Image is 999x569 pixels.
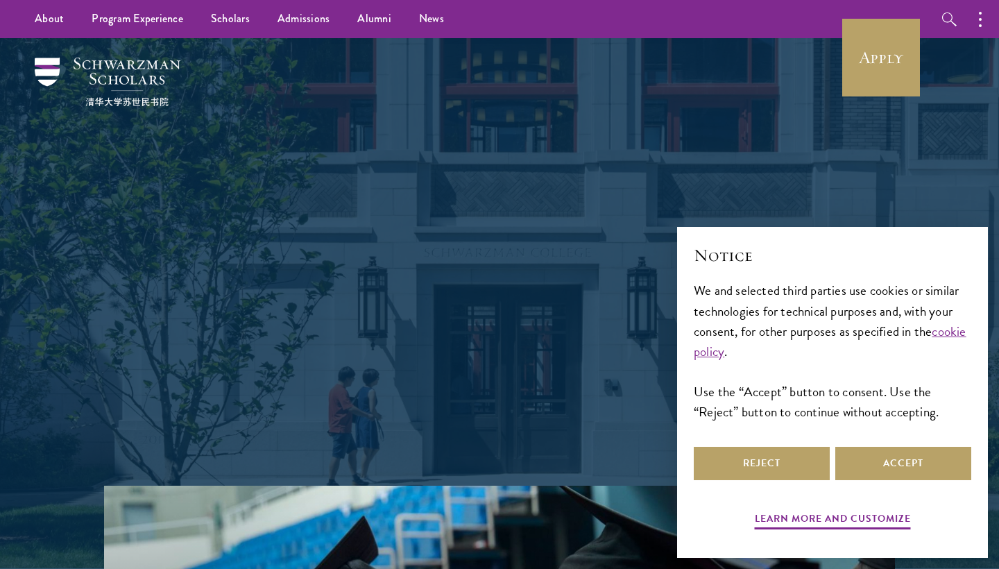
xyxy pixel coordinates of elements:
[250,240,749,406] p: Schwarzman Scholars is a prestigious one-year, fully funded master’s program in global affairs at...
[755,510,911,532] button: Learn more and customize
[694,244,971,267] h2: Notice
[694,321,966,362] a: cookie policy
[694,447,830,480] button: Reject
[842,19,920,96] a: Apply
[35,58,180,106] img: Schwarzman Scholars
[694,280,971,421] div: We and selected third parties use cookies or similar technologies for technical purposes and, wit...
[835,447,971,480] button: Accept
